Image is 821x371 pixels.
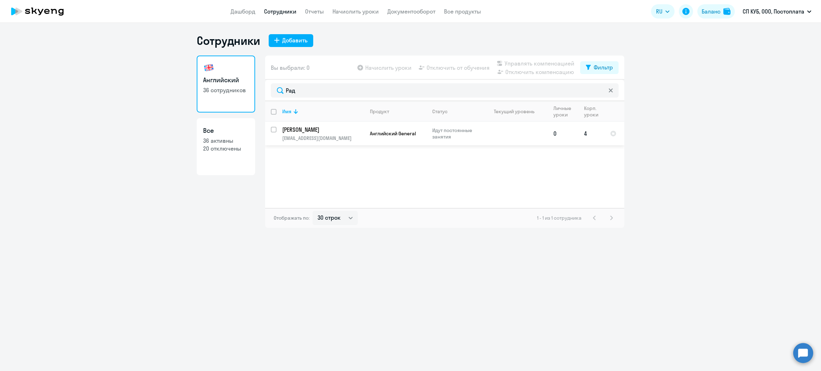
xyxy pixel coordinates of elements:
span: Отображать по: [274,215,310,221]
div: Продукт [370,108,426,115]
a: Все36 активны20 отключены [197,118,255,175]
img: english [203,62,215,73]
div: Статус [432,108,481,115]
div: Корп. уроки [584,105,604,118]
img: balance [723,8,730,15]
button: СП КУБ, ООО, Постоплата [739,3,815,20]
button: Фильтр [580,61,619,74]
a: [PERSON_NAME] [282,126,364,134]
div: Текущий уровень [487,108,547,115]
button: Балансbalance [697,4,735,19]
div: Имя [282,108,291,115]
p: СП КУБ, ООО, Постоплата [743,7,804,16]
td: 0 [548,122,578,145]
a: Документооборот [387,8,435,15]
div: Баланс [702,7,721,16]
p: [EMAIL_ADDRESS][DOMAIN_NAME] [282,135,364,141]
a: Сотрудники [264,8,296,15]
div: Текущий уровень [494,108,535,115]
a: Начислить уроки [332,8,379,15]
div: Добавить [282,36,308,45]
p: Идут постоянные занятия [432,127,481,140]
div: Имя [282,108,364,115]
a: Отчеты [305,8,324,15]
a: Английский36 сотрудников [197,56,255,113]
div: Продукт [370,108,389,115]
p: 20 отключены [203,145,249,152]
div: Личные уроки [553,105,578,118]
h3: Все [203,126,249,135]
span: 1 - 1 из 1 сотрудника [537,215,582,221]
p: 36 активны [203,137,249,145]
div: Статус [432,108,448,115]
td: 4 [578,122,604,145]
div: Фильтр [594,63,613,72]
h1: Сотрудники [197,33,260,48]
a: Все продукты [444,8,481,15]
a: Дашборд [231,8,255,15]
span: RU [656,7,662,16]
input: Поиск по имени, email, продукту или статусу [271,83,619,98]
button: Добавить [269,34,313,47]
p: 36 сотрудников [203,86,249,94]
span: Вы выбрали: 0 [271,63,310,72]
div: Корп. уроки [584,105,599,118]
div: Личные уроки [553,105,573,118]
p: [PERSON_NAME] [282,126,363,134]
span: Английский General [370,130,416,137]
h3: Английский [203,75,249,85]
button: RU [651,4,675,19]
